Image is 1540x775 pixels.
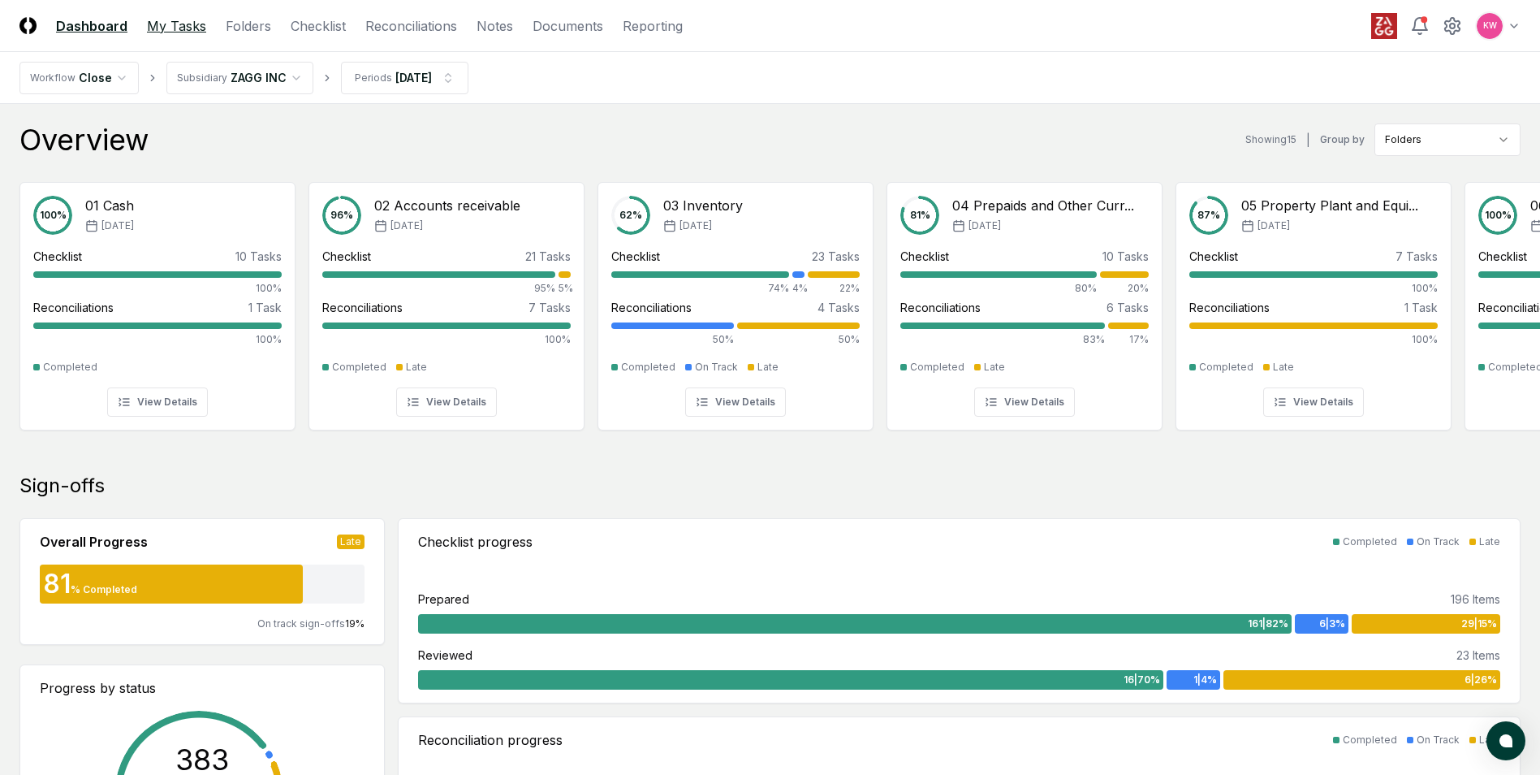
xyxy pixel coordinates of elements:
div: Checklist [322,248,371,265]
div: 21 Tasks [525,248,571,265]
div: 17% [1108,332,1149,347]
div: 02 Accounts receivable [374,196,520,215]
div: Checklist [33,248,82,265]
span: 29 | 15 % [1461,617,1497,631]
div: 05 Property Plant and Equi... [1241,196,1418,215]
div: 03 Inventory [663,196,743,215]
div: On Track [1417,733,1460,747]
div: 1 Task [248,299,282,316]
div: Overall Progress [40,532,148,552]
span: [DATE] [1257,219,1290,233]
div: 100% [1189,332,1438,347]
button: View Details [396,387,497,417]
div: Reconciliations [1189,299,1270,316]
a: 96%02 Accounts receivable[DATE]Checklist21 Tasks95%5%Reconciliations7 Tasks100%CompletedLateView ... [308,169,585,431]
a: Documents [533,16,603,36]
div: Late [1479,535,1500,549]
button: View Details [685,387,786,417]
span: [DATE] [679,219,712,233]
span: 6 | 26 % [1465,673,1497,687]
a: 87%05 Property Plant and Equi...[DATE]Checklist7 Tasks100%Reconciliations1 Task100%CompletedLateV... [1175,169,1452,431]
div: Checklist [1478,248,1527,265]
div: 22% [808,281,860,296]
div: Reconciliation progress [418,730,563,750]
div: % Completed [71,582,137,597]
div: 4 Tasks [817,299,860,316]
button: View Details [1263,387,1364,417]
div: 100% [33,332,282,347]
div: Reconciliations [611,299,692,316]
div: 23 Items [1456,647,1500,664]
button: KW [1475,11,1504,41]
a: Notes [477,16,513,36]
div: 6 Tasks [1106,299,1149,316]
div: Completed [1343,733,1397,747]
span: [DATE] [968,219,1001,233]
div: On Track [695,360,738,375]
div: 100% [322,332,571,347]
div: Completed [1343,535,1397,549]
span: [DATE] [390,219,423,233]
div: 1 Task [1404,299,1438,316]
span: [DATE] [101,219,134,233]
div: Periods [355,71,392,85]
button: View Details [107,387,208,417]
div: 01 Cash [85,196,134,215]
div: 10 Tasks [1102,248,1149,265]
div: Subsidiary [177,71,227,85]
div: Reconciliations [900,299,981,316]
span: KW [1483,19,1497,32]
div: 5% [559,281,571,296]
div: 74% [611,281,789,296]
div: Showing 15 [1245,132,1296,147]
div: Completed [332,360,386,375]
div: Reconciliations [33,299,114,316]
div: 23 Tasks [812,248,860,265]
div: 81 [40,571,71,597]
div: Checklist progress [418,532,533,552]
div: | [1306,132,1310,149]
a: Reconciliations [365,16,457,36]
div: 50% [737,332,860,347]
div: Checklist [611,248,660,265]
div: 83% [900,332,1105,347]
div: Reconciliations [322,299,403,316]
img: ZAGG logo [1371,13,1397,39]
div: 50% [611,332,734,347]
div: Completed [43,360,97,375]
div: Late [1273,360,1294,375]
div: Late [337,535,365,549]
div: 4% [792,281,805,296]
div: Workflow [30,71,75,85]
a: 62%03 Inventory[DATE]Checklist23 Tasks74%4%22%Reconciliations4 Tasks50%50%CompletedOn TrackLateVi... [597,169,874,431]
div: 7 Tasks [528,299,571,316]
div: 100% [1189,281,1438,296]
span: 19 % [345,617,365,630]
div: Checklist [1189,248,1238,265]
div: Progress by status [40,678,365,698]
span: 6 | 3 % [1319,617,1345,631]
a: Checklist progressCompletedOn TrackLatePrepared196 Items161|82%6|3%29|15%Reviewed23 Items16|70%1|... [398,518,1521,704]
a: 81%04 Prepaids and Other Curr...[DATE]Checklist10 Tasks80%20%Reconciliations6 Tasks83%17%Complete... [886,169,1163,431]
button: View Details [974,387,1075,417]
a: 100%01 Cash[DATE]Checklist10 Tasks100%Reconciliations1 Task100%CompletedView Details [19,169,295,431]
div: Late [757,360,779,375]
a: Checklist [291,16,346,36]
div: Late [1479,733,1500,747]
a: Folders [226,16,271,36]
div: On Track [1417,535,1460,549]
div: Overview [19,123,149,156]
div: Completed [1199,360,1253,375]
a: Dashboard [56,16,127,36]
button: Periods[DATE] [341,62,468,94]
a: Reporting [623,16,683,36]
div: Late [406,360,427,375]
div: 20% [1100,281,1149,296]
div: 100% [33,281,282,296]
a: My Tasks [147,16,206,36]
span: 1 | 4 % [1193,673,1217,687]
button: atlas-launcher [1486,721,1525,760]
span: 16 | 70 % [1124,673,1160,687]
div: [DATE] [395,69,432,86]
div: Prepared [418,591,469,608]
